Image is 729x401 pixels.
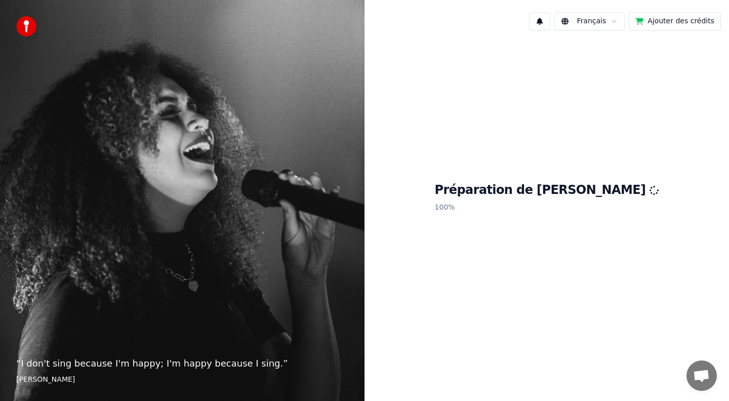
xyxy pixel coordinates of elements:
[16,16,36,36] img: youka
[686,360,717,391] a: Ouvrir le chat
[435,198,659,217] p: 100 %
[435,182,659,198] h1: Préparation de [PERSON_NAME]
[16,356,348,371] p: “ I don't sing because I'm happy; I'm happy because I sing. ”
[629,12,721,30] button: Ajouter des crédits
[16,375,348,385] footer: [PERSON_NAME]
